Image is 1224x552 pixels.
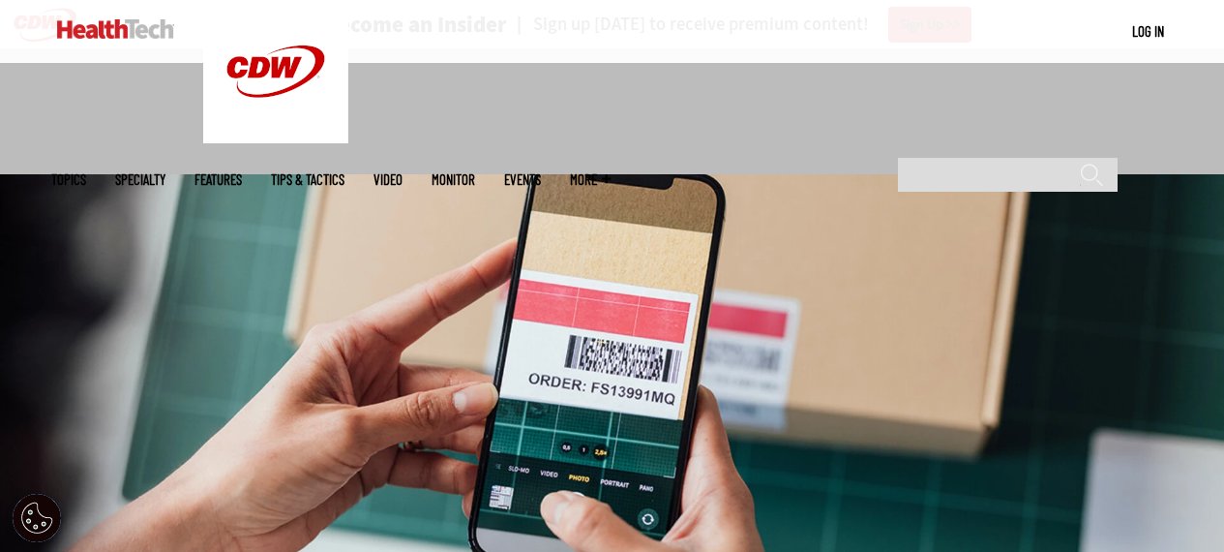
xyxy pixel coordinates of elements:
[194,172,242,187] a: Features
[13,494,61,542] div: Cookie Settings
[13,494,61,542] button: Open Preferences
[115,172,165,187] span: Specialty
[203,128,348,148] a: CDW
[271,172,344,187] a: Tips & Tactics
[570,172,611,187] span: More
[504,172,541,187] a: Events
[51,172,86,187] span: Topics
[1132,21,1164,42] div: User menu
[57,19,174,39] img: Home
[432,172,475,187] a: MonITor
[373,172,403,187] a: Video
[1132,22,1164,40] a: Log in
